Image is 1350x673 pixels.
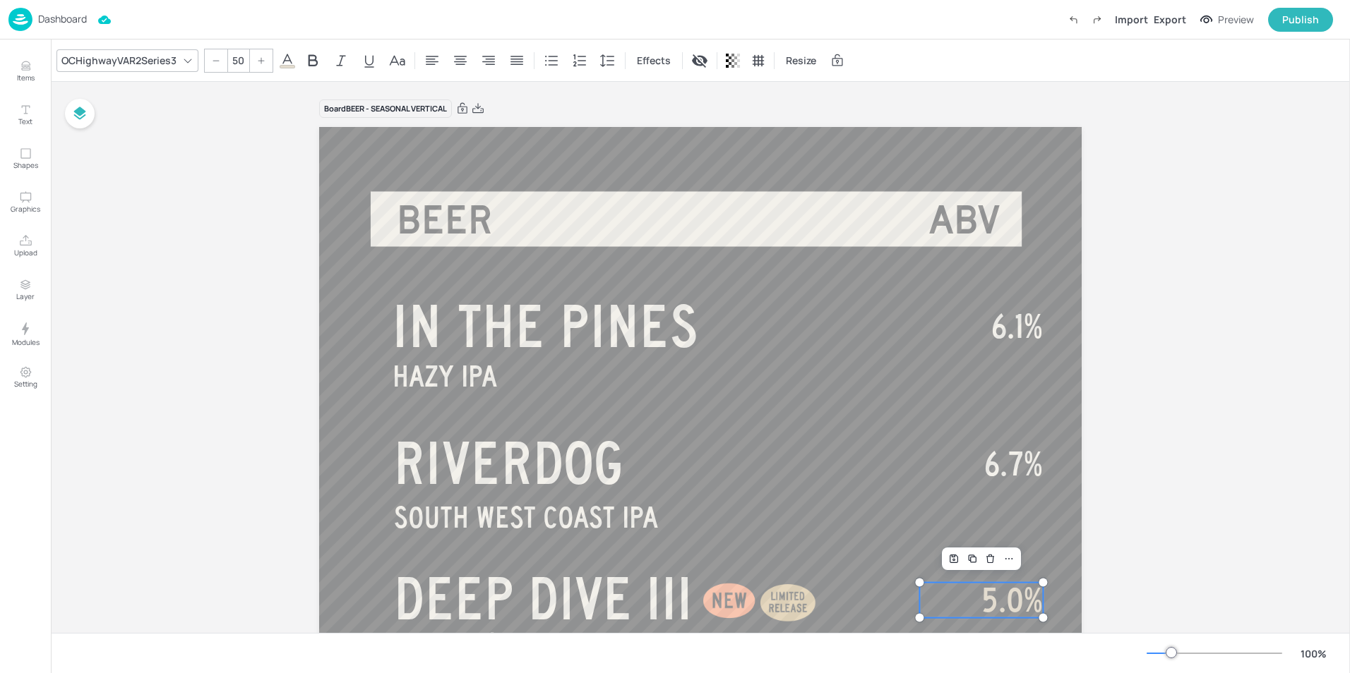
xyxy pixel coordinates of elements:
[1115,12,1148,27] div: Import
[393,360,497,392] span: HAZY IPA
[397,199,493,241] span: BEER
[1192,9,1262,30] button: Preview
[928,199,1000,241] span: ABV
[393,294,699,358] span: IN THE PINES
[984,447,1043,482] span: 6.7%
[1085,8,1109,32] label: Redo (Ctrl + Y)
[1296,646,1330,661] div: 100 %
[394,431,625,495] span: RIVERDOG
[8,8,32,31] img: logo-86c26b7e.jpg
[634,53,674,68] span: Effects
[38,14,87,24] p: Dashboard
[945,550,963,568] div: Save Layout
[1061,8,1085,32] label: Undo (Ctrl + Z)
[981,550,1000,568] div: Delete
[981,583,1043,618] span: 5.0%
[963,550,981,568] div: Duplicate
[394,502,658,533] span: SOUTH WEST COAST IPA
[1282,12,1319,28] div: Publish
[688,49,711,72] div: Display condition
[1268,8,1333,32] button: Publish
[319,99,452,119] div: Board BEER - SEASONAL VERTICAL
[1218,12,1254,28] div: Preview
[783,53,819,68] span: Resize
[1154,12,1186,27] div: Export
[394,566,693,630] span: DEEP DIVE III
[59,50,179,71] div: OCHighwayVAR2Series3
[991,309,1043,344] span: 6.1%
